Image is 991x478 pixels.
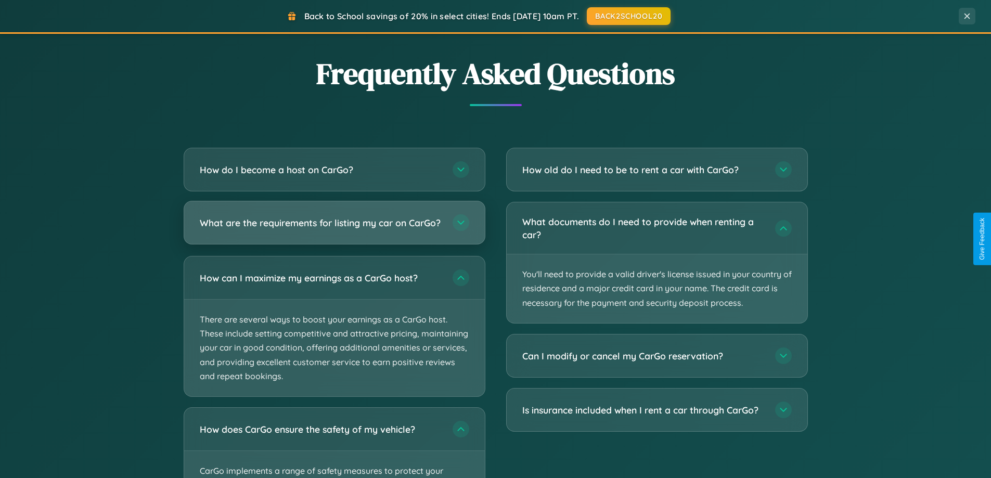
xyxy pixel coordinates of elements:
[200,163,442,176] h3: How do I become a host on CarGo?
[200,216,442,229] h3: What are the requirements for listing my car on CarGo?
[522,163,765,176] h3: How old do I need to be to rent a car with CarGo?
[587,7,671,25] button: BACK2SCHOOL20
[304,11,579,21] span: Back to School savings of 20% in select cities! Ends [DATE] 10am PT.
[507,254,807,323] p: You'll need to provide a valid driver's license issued in your country of residence and a major c...
[979,218,986,260] div: Give Feedback
[522,215,765,241] h3: What documents do I need to provide when renting a car?
[200,272,442,285] h3: How can I maximize my earnings as a CarGo host?
[184,300,485,396] p: There are several ways to boost your earnings as a CarGo host. These include setting competitive ...
[522,350,765,363] h3: Can I modify or cancel my CarGo reservation?
[200,423,442,436] h3: How does CarGo ensure the safety of my vehicle?
[184,54,808,94] h2: Frequently Asked Questions
[522,404,765,417] h3: Is insurance included when I rent a car through CarGo?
